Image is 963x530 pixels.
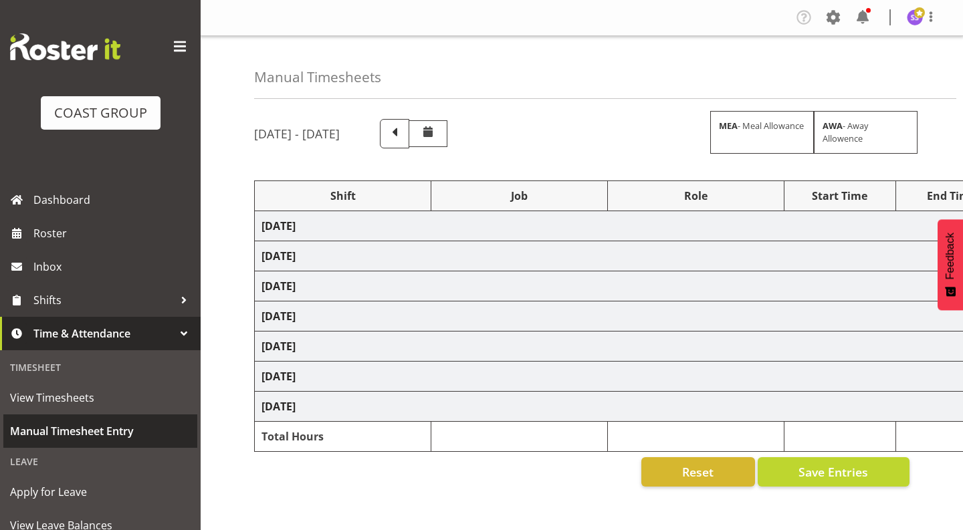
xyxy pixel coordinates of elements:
div: Start Time [791,188,889,204]
td: Total Hours [255,422,431,452]
div: Job [438,188,601,204]
button: Feedback - Show survey [938,219,963,310]
a: View Timesheets [3,381,197,414]
img: Rosterit website logo [10,33,120,60]
h4: Manual Timesheets [254,70,381,85]
strong: AWA [823,120,843,132]
span: Save Entries [798,463,868,481]
span: View Timesheets [10,388,191,408]
span: Time & Attendance [33,323,174,344]
a: Manual Timesheet Entry [3,414,197,448]
button: Save Entries [758,457,909,487]
span: Roster [33,223,194,243]
div: Shift [261,188,424,204]
span: Reset [682,463,714,481]
h5: [DATE] - [DATE] [254,126,340,141]
span: Manual Timesheet Entry [10,421,191,441]
strong: MEA [719,120,738,132]
span: Inbox [33,257,194,277]
div: - Away Allowence [814,111,918,154]
span: Shifts [33,290,174,310]
span: Dashboard [33,190,194,210]
button: Reset [641,457,755,487]
a: Apply for Leave [3,475,197,509]
div: Leave [3,448,197,475]
div: Timesheet [3,354,197,381]
span: Apply for Leave [10,482,191,502]
div: - Meal Allowance [710,111,814,154]
span: Feedback [944,233,956,279]
div: COAST GROUP [54,103,147,123]
div: Role [615,188,777,204]
img: sebastian-simmonds1137.jpg [907,9,923,25]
